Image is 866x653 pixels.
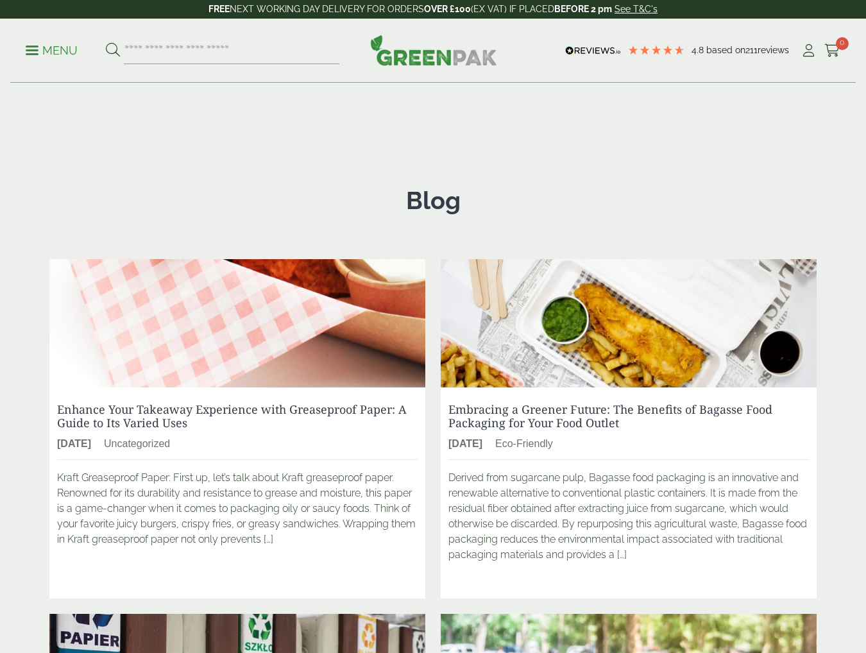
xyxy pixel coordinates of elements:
span: [DATE] [57,438,91,449]
a: Menu [26,43,78,56]
img: IMG_5509-768x512.jpg [441,259,817,387]
a: Enhance Your Takeaway Experience with Greaseproof Paper: A Guide to Its Varied Uses [57,402,407,431]
span: reviews [758,45,789,55]
strong: FREE [208,4,230,14]
span: Eco-Friendly [495,438,553,449]
span: Based on [706,45,745,55]
a: 0 [824,41,840,60]
p: Menu [26,43,78,58]
i: Cart [824,44,840,57]
span: 211 [745,45,758,55]
div: 4.79 Stars [627,44,685,56]
strong: OVER £100 [424,4,471,14]
p: Kraft Greaseproof Paper: First up, let’s talk about Kraft greaseproof paper. Renowned for its dur... [57,470,418,547]
img: REVIEWS.io [565,46,621,55]
h1: Blog [49,186,817,216]
span: 4.8 [692,45,706,55]
img: GreenPak Supplies [370,35,497,65]
p: Derived from sugarcane pulp, Bagasse food packaging is an innovative and renewable alternative to... [448,470,809,563]
a: See T&C's [615,4,658,14]
img: Thumb-naill-768x464.jpg [49,259,425,387]
i: My Account [801,44,817,57]
strong: BEFORE 2 pm [554,4,612,14]
a: Embracing a Greener Future: The Benefits of Bagasse Food Packaging for Your Food Outlet [448,402,772,431]
span: 0 [836,37,849,50]
span: [DATE] [448,438,482,449]
span: Uncategorized [104,438,170,449]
